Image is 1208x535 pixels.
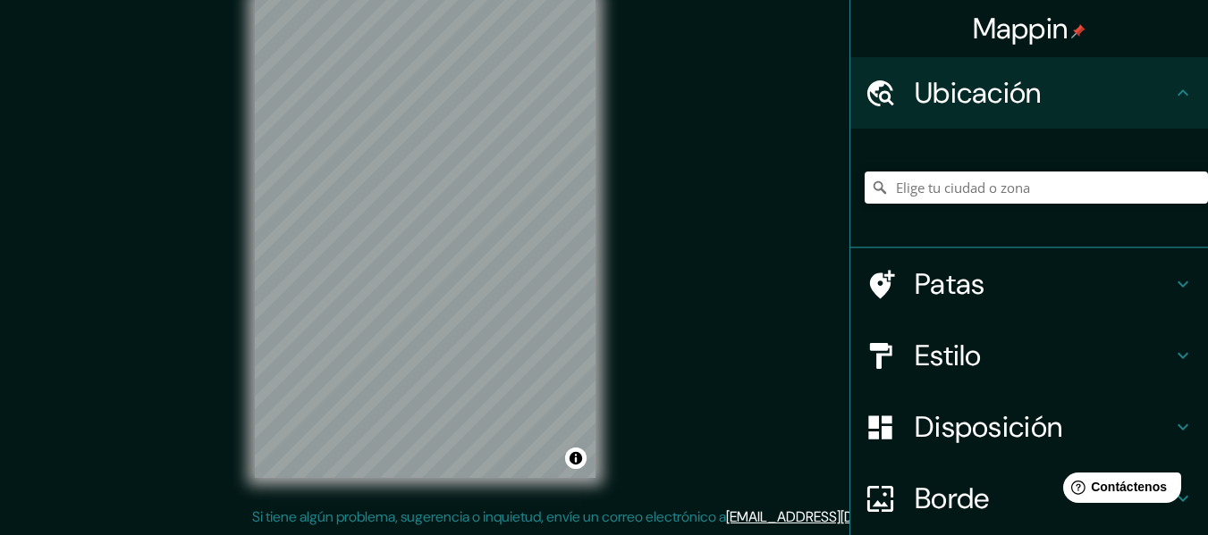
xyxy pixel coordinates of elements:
[1049,465,1188,515] iframe: Lanzador de widgets de ayuda
[865,171,1208,204] input: Elige tu ciudad o zona
[1071,24,1086,38] img: pin-icon.png
[973,10,1069,47] font: Mappin
[915,480,990,517] font: Borde
[915,74,1042,112] font: Ubicación
[726,507,947,526] a: [EMAIL_ADDRESS][DOMAIN_NAME]
[915,265,985,303] font: Patas
[850,320,1208,391] div: Estilo
[850,57,1208,129] div: Ubicación
[915,337,982,374] font: Estilo
[850,391,1208,463] div: Disposición
[850,248,1208,320] div: Patas
[565,447,587,469] button: Activar o desactivar atribución
[252,507,726,526] font: Si tiene algún problema, sugerencia o inquietud, envíe un correo electrónico a
[850,463,1208,534] div: Borde
[915,408,1062,446] font: Disposición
